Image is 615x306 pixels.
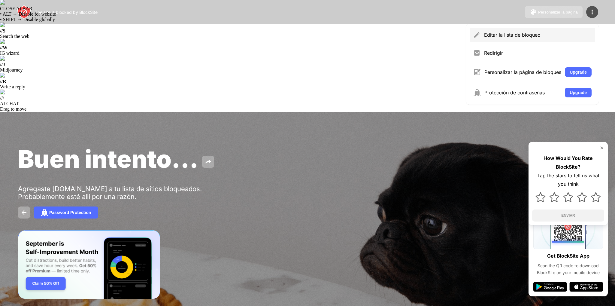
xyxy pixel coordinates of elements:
[20,209,28,216] img: back.svg
[569,282,603,292] img: app-store.svg
[18,230,160,299] iframe: Banner
[535,192,546,202] img: star.svg
[18,144,198,173] span: Buen intento...
[533,262,603,276] div: Scan the QR code to download BlockSite on your mobile device
[577,192,587,202] img: star.svg
[599,145,604,150] img: rate-us-close.svg
[533,282,567,292] img: google-play.svg
[563,192,573,202] img: star.svg
[532,210,604,222] button: ENVIAR
[34,207,98,219] button: Password Protection
[41,209,48,216] img: password.svg
[18,185,204,200] div: Agregaste [DOMAIN_NAME] a tu lista de sitios bloqueados. Probablemente esté allí por una razón.
[591,192,601,202] img: star.svg
[532,154,604,171] div: How Would You Rate BlockSite?
[49,210,91,215] div: Password Protection
[532,171,604,189] div: Tap the stars to tell us what you think
[547,252,589,260] div: Get BlockSite App
[549,192,559,202] img: star.svg
[204,158,212,165] img: share.svg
